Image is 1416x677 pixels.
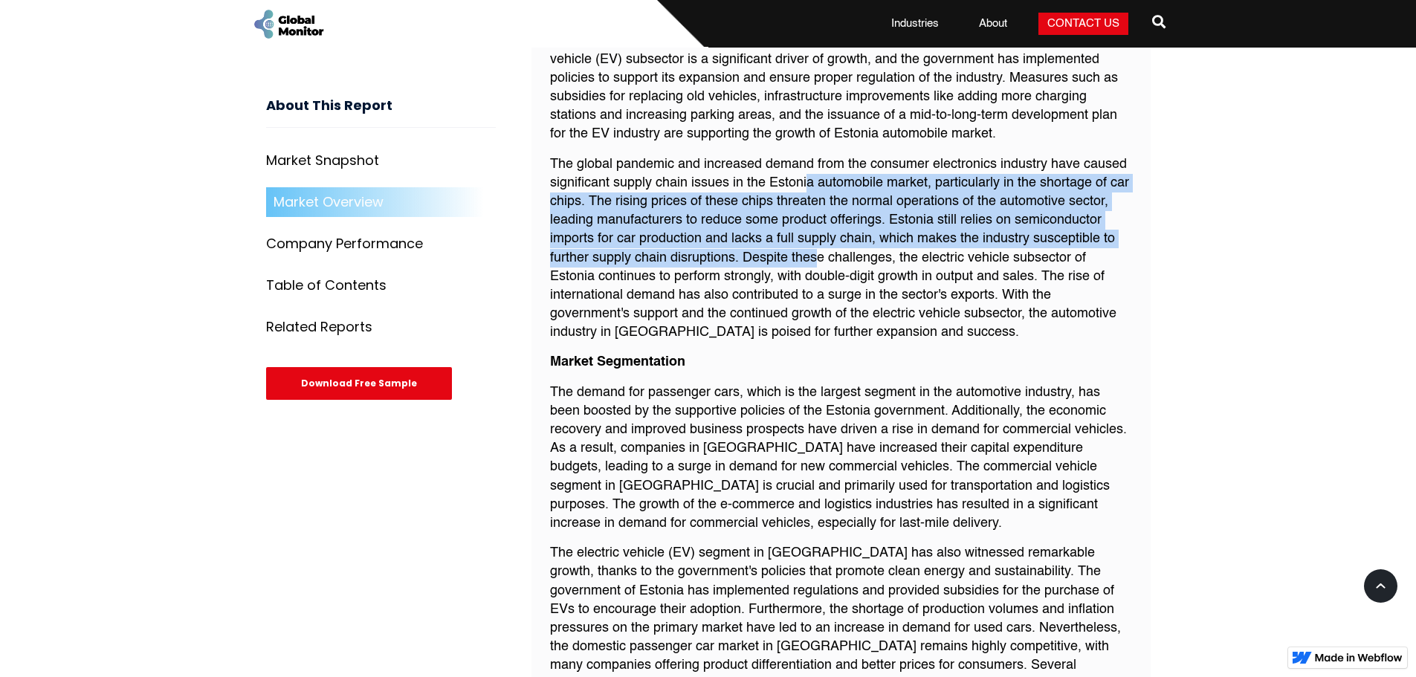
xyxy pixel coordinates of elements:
[550,355,685,369] strong: Market Segmentation
[1152,9,1166,39] a: 
[266,313,496,343] a: Related Reports
[266,230,496,259] a: Company Performance
[1152,11,1166,32] span: 
[266,368,452,401] div: Download Free Sample
[251,7,326,41] a: home
[266,237,423,252] div: Company Performance
[882,16,948,31] a: Industries
[266,271,496,301] a: Table of Contents
[266,154,379,169] div: Market Snapshot
[274,195,384,210] div: Market Overview
[970,16,1016,31] a: About
[550,383,1132,534] p: The demand for passenger cars, which is the largest segment in the automotive industry, has been ...
[1038,13,1128,35] a: Contact Us
[1315,653,1403,662] img: Made in Webflow
[550,155,1132,343] p: The global pandemic and increased demand from the consumer electronics industry have caused signi...
[266,188,496,218] a: Market Overview
[266,320,372,335] div: Related Reports
[266,98,496,129] h3: About This Report
[266,279,387,294] div: Table of Contents
[266,146,496,176] a: Market Snapshot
